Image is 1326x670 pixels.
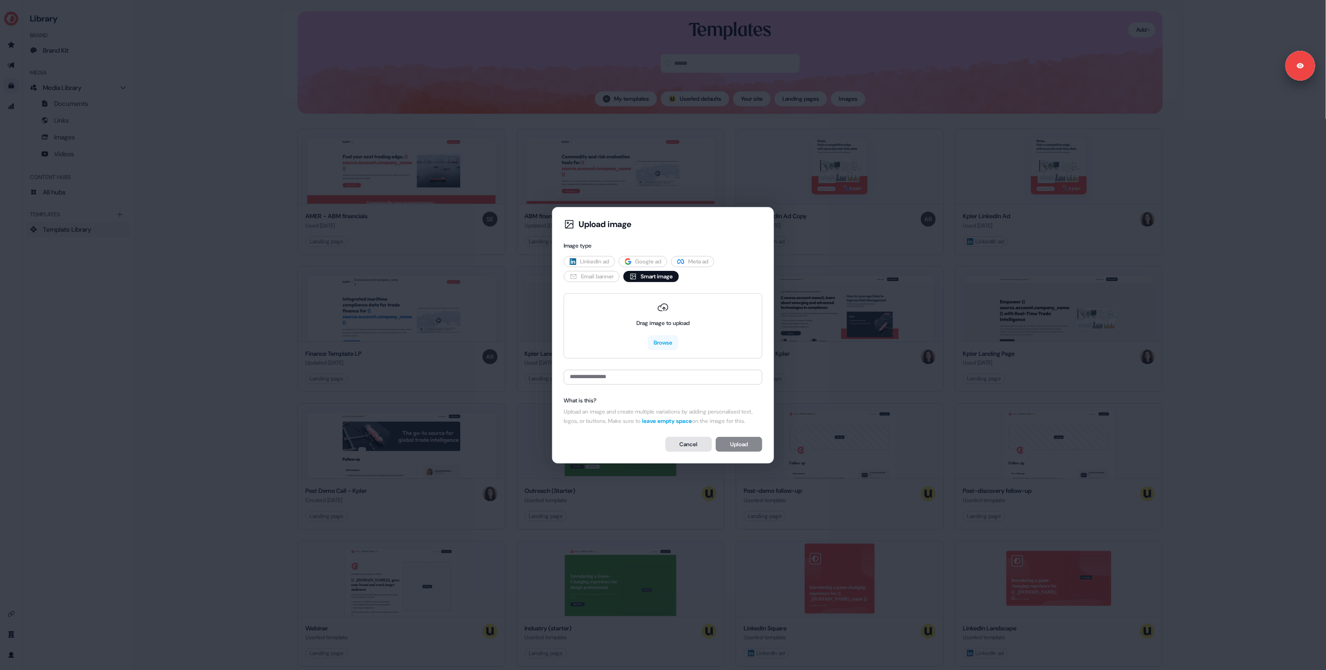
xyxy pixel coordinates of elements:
button: LinkedIn ad [564,256,615,267]
button: Browse [648,335,678,350]
span: Google ad [635,257,661,266]
span: LinkedIn ad [580,257,609,266]
button: Email banner [564,271,620,282]
button: Meta ad [671,256,714,267]
span: Smart image [641,272,673,281]
div: Drag image to upload [636,318,690,328]
div: Image type [564,241,762,250]
span: leave empty space [642,417,692,425]
span: Meta ad [688,257,708,266]
span: Email banner [581,272,614,281]
button: Smart image [623,271,679,282]
div: Upload an image and create multiple variations by adding personalised text, logos, or buttons. Ma... [564,407,762,426]
div: Upload image [579,219,631,230]
button: Google ad [619,256,667,267]
button: Cancel [665,437,712,452]
div: What is this? [564,396,762,405]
